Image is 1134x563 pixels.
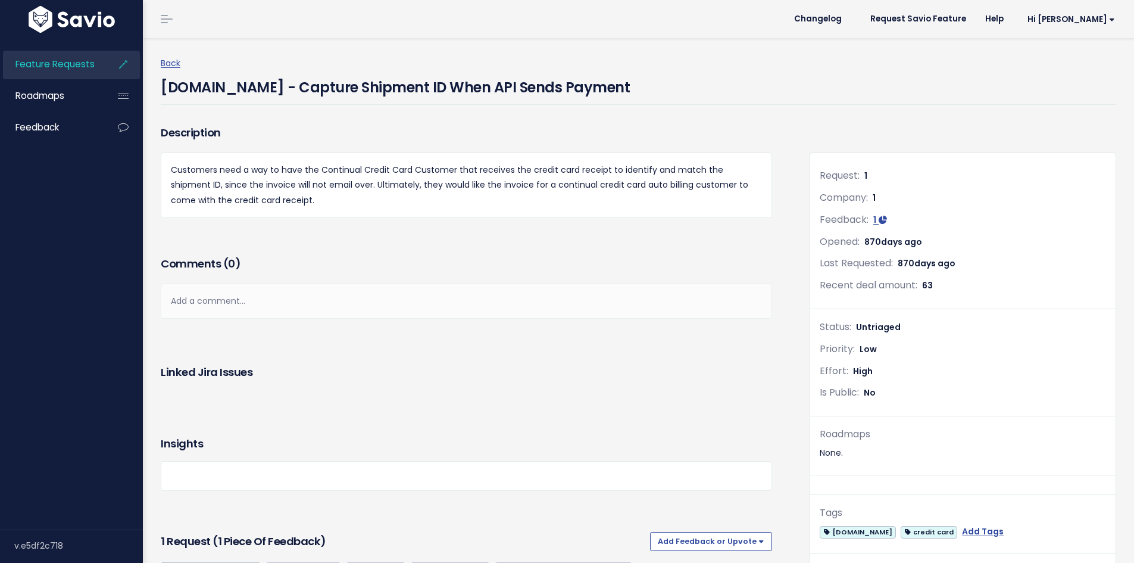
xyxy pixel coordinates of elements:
[864,236,922,248] span: 870
[3,114,99,141] a: Feedback
[26,6,118,33] img: logo-white.9d6f32f41409.svg
[873,192,876,204] span: 1
[161,364,252,381] h3: Linked Jira issues
[161,284,772,319] div: Add a comment...
[820,505,1106,522] div: Tags
[901,524,957,539] a: credit card
[3,82,99,110] a: Roadmaps
[820,342,855,356] span: Priority:
[901,526,957,539] span: credit card
[853,365,873,377] span: High
[856,321,901,333] span: Untriaged
[820,364,848,378] span: Effort:
[228,256,235,271] span: 0
[820,191,868,204] span: Company:
[820,446,1106,461] div: None.
[864,170,867,182] span: 1
[820,169,860,182] span: Request:
[898,257,955,269] span: 870
[820,278,917,292] span: Recent deal amount:
[15,121,59,133] span: Feedback
[161,57,180,69] a: Back
[861,10,976,28] a: Request Savio Feature
[161,71,630,98] h4: [DOMAIN_NAME] - Capture Shipment ID When API Sends Payment
[15,58,95,70] span: Feature Requests
[873,214,887,226] a: 1
[820,385,859,399] span: Is Public:
[873,214,876,226] span: 1
[794,15,842,23] span: Changelog
[820,235,860,248] span: Opened:
[820,426,1106,443] div: Roadmaps
[914,257,955,269] span: days ago
[860,343,877,355] span: Low
[161,256,772,272] h3: Comments ( )
[14,530,143,561] div: v.e5df2c718
[820,526,896,539] span: [DOMAIN_NAME]
[820,320,851,334] span: Status:
[161,533,645,550] h3: 1 Request (1 piece of Feedback)
[820,524,896,539] a: [DOMAIN_NAME]
[1027,15,1115,24] span: Hi [PERSON_NAME]
[922,279,933,291] span: 63
[820,256,893,270] span: Last Requested:
[171,163,762,208] p: Customers need a way to have the Continual Credit Card Customer that receives the credit card rec...
[15,89,64,102] span: Roadmaps
[1013,10,1124,29] a: Hi [PERSON_NAME]
[3,51,99,78] a: Feature Requests
[650,532,772,551] button: Add Feedback or Upvote
[881,236,922,248] span: days ago
[962,524,1004,539] a: Add Tags
[161,436,203,452] h3: Insights
[820,213,869,226] span: Feedback:
[161,125,772,141] h3: Description
[864,387,876,399] span: No
[976,10,1013,28] a: Help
